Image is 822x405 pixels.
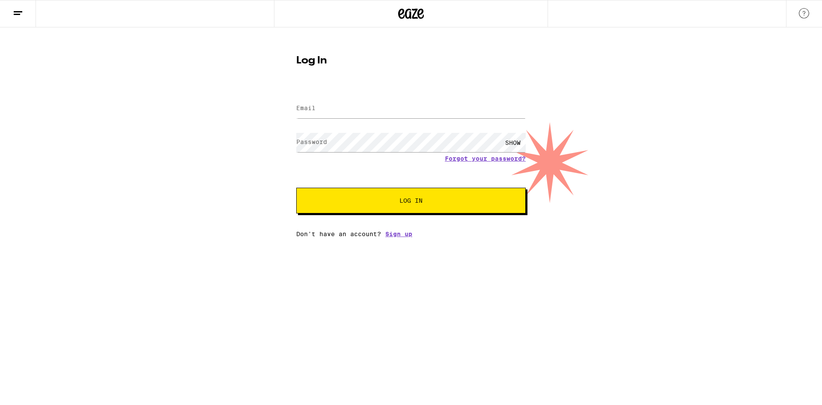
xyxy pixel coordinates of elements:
span: Log In [399,198,423,204]
h1: Log In [296,56,526,66]
button: Log In [296,188,526,213]
div: SHOW [500,133,526,152]
a: Forgot your password? [445,155,526,162]
input: Email [296,99,526,118]
label: Email [296,105,316,111]
a: Sign up [385,231,412,237]
div: Don't have an account? [296,231,526,237]
label: Password [296,138,327,145]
